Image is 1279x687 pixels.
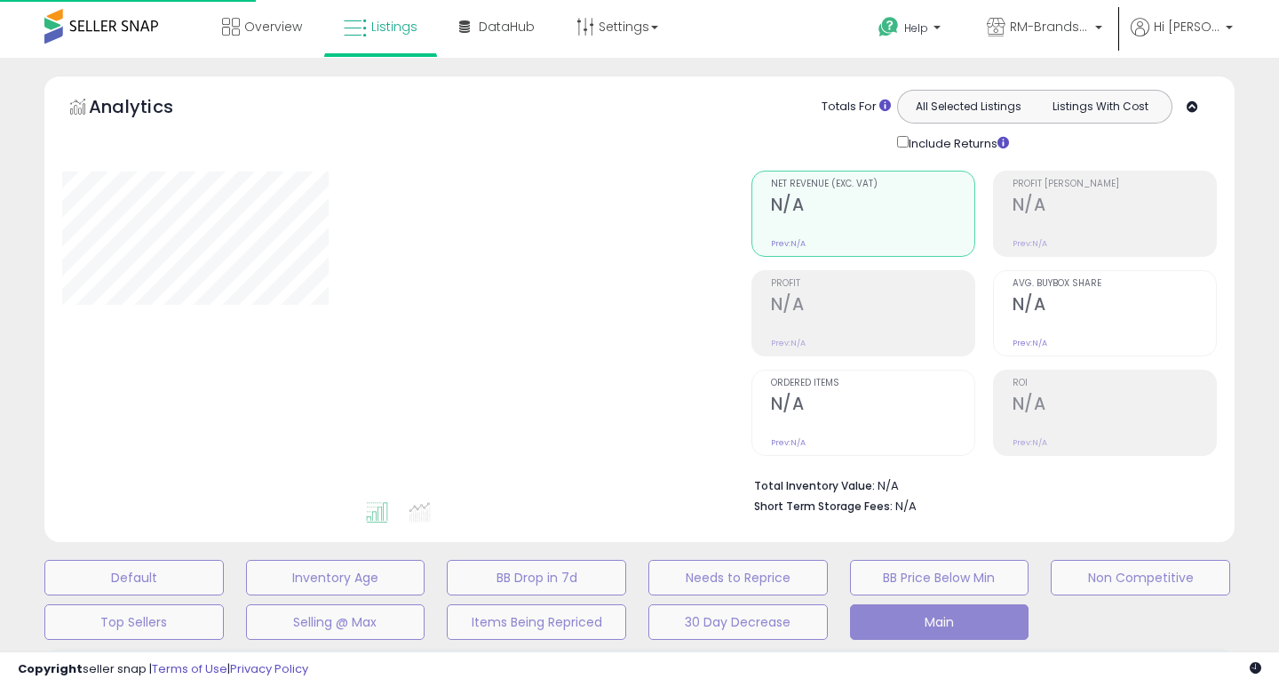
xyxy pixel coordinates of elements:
[771,195,974,219] h2: N/A
[1034,95,1166,118] button: Listings With Cost
[648,560,828,595] button: Needs to Reprice
[771,279,974,289] span: Profit
[44,560,224,595] button: Default
[822,99,891,116] div: Totals For
[771,294,974,318] h2: N/A
[754,478,875,493] b: Total Inventory Value:
[904,20,928,36] span: Help
[754,474,1204,495] li: N/A
[371,18,417,36] span: Listings
[1051,560,1230,595] button: Non Competitive
[1013,394,1216,418] h2: N/A
[850,604,1029,640] button: Main
[771,394,974,418] h2: N/A
[18,660,83,677] strong: Copyright
[244,18,302,36] span: Overview
[18,661,308,678] div: seller snap | |
[1154,18,1220,36] span: Hi [PERSON_NAME]
[1013,437,1047,448] small: Prev: N/A
[895,498,917,515] span: N/A
[1013,294,1216,318] h2: N/A
[1010,18,1090,36] span: RM-Brands (DE)
[1131,18,1233,58] a: Hi [PERSON_NAME]
[479,18,535,36] span: DataHub
[1013,180,1216,189] span: Profit [PERSON_NAME]
[1013,195,1216,219] h2: N/A
[447,604,626,640] button: Items Being Repriced
[44,604,224,640] button: Top Sellers
[771,437,806,448] small: Prev: N/A
[771,379,974,388] span: Ordered Items
[850,560,1029,595] button: BB Price Below Min
[771,180,974,189] span: Net Revenue (Exc. VAT)
[771,338,806,348] small: Prev: N/A
[754,499,893,514] b: Short Term Storage Fees:
[902,95,1035,118] button: All Selected Listings
[447,560,626,595] button: BB Drop in 7d
[246,604,425,640] button: Selling @ Max
[884,132,1030,153] div: Include Returns
[246,560,425,595] button: Inventory Age
[1013,279,1216,289] span: Avg. Buybox Share
[771,238,806,249] small: Prev: N/A
[89,94,208,124] h5: Analytics
[1013,379,1216,388] span: ROI
[1013,238,1047,249] small: Prev: N/A
[648,604,828,640] button: 30 Day Decrease
[1013,338,1047,348] small: Prev: N/A
[864,3,958,58] a: Help
[878,16,900,38] i: Get Help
